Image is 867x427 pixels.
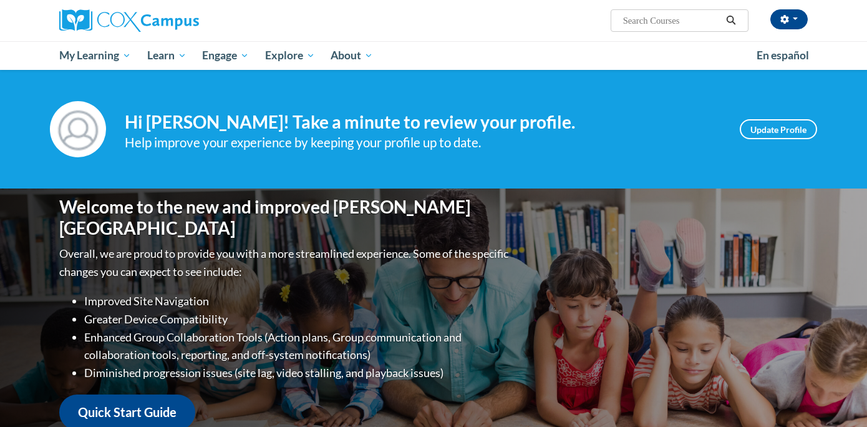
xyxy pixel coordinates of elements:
span: En español [757,49,809,62]
iframe: Button to launch messaging window [817,377,857,417]
span: Learn [147,48,186,63]
li: Diminished progression issues (site lag, video stalling, and playback issues) [84,364,511,382]
li: Enhanced Group Collaboration Tools (Action plans, Group communication and collaboration tools, re... [84,328,511,365]
h4: Hi [PERSON_NAME]! Take a minute to review your profile. [125,112,721,133]
button: Search [722,13,740,28]
li: Greater Device Compatibility [84,310,511,328]
a: En español [748,42,817,69]
div: Help improve your experience by keeping your profile up to date. [125,132,721,153]
a: About [323,41,382,70]
a: Learn [139,41,195,70]
h1: Welcome to the new and improved [PERSON_NAME][GEOGRAPHIC_DATA] [59,197,511,238]
span: Engage [202,48,249,63]
img: Profile Image [50,101,106,157]
button: Account Settings [770,9,808,29]
span: My Learning [59,48,131,63]
a: Explore [257,41,323,70]
a: Engage [194,41,257,70]
img: Cox Campus [59,9,199,32]
a: Update Profile [740,119,817,139]
input: Search Courses [622,13,722,28]
div: Main menu [41,41,826,70]
a: My Learning [51,41,139,70]
a: Cox Campus [59,9,296,32]
p: Overall, we are proud to provide you with a more streamlined experience. Some of the specific cha... [59,245,511,281]
li: Improved Site Navigation [84,292,511,310]
span: About [331,48,373,63]
span: Explore [265,48,315,63]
